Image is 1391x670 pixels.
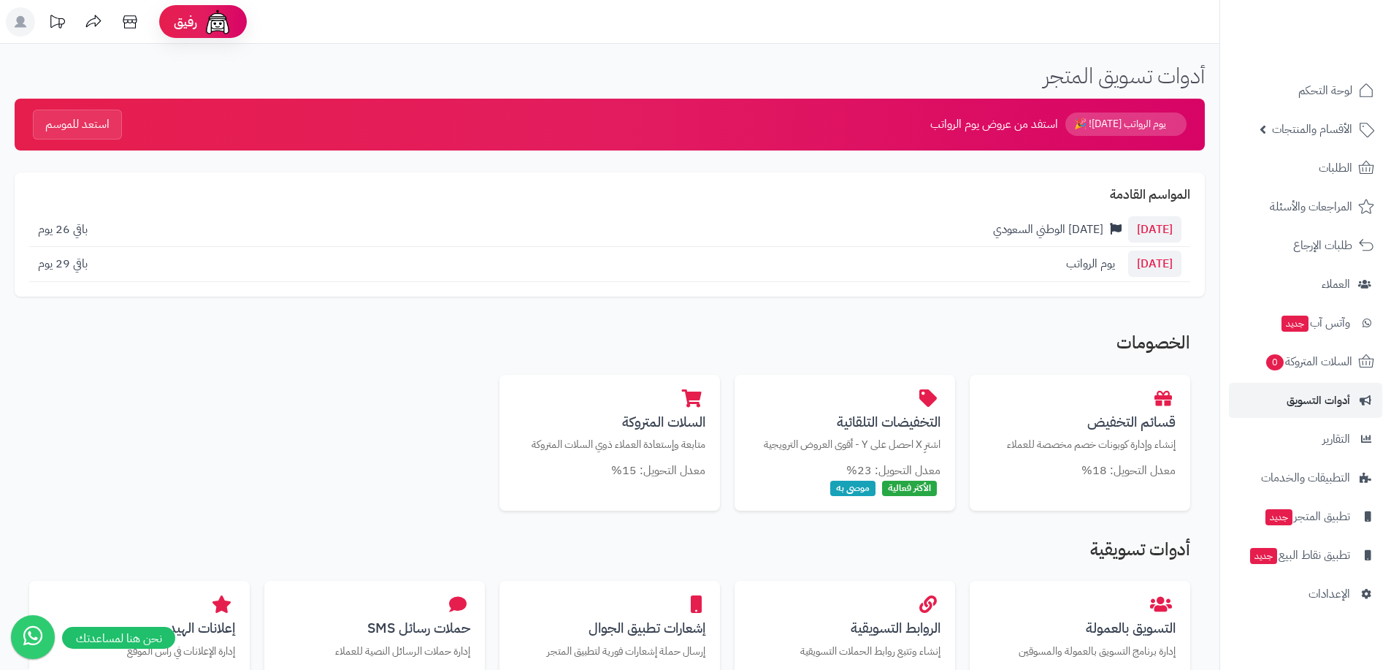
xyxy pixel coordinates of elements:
[514,644,705,659] p: إرسال حملة إشعارات فورية لتطبيق المتجر
[1229,305,1382,340] a: وآتس آبجديد
[1066,255,1115,273] span: يوم الرواتب
[1287,390,1350,411] span: أدوات التسويق
[1265,509,1292,525] span: جديد
[1229,73,1382,108] a: لوحة التحكم
[174,13,197,31] span: رفيق
[33,110,122,140] button: استعد للموسم
[984,644,1176,659] p: إدارة برنامج التسويق بالعمولة والمسوقين
[749,437,940,452] p: اشترِ X احصل على Y - أقوى العروض الترويجية
[38,221,88,238] span: باقي 26 يوم
[203,7,232,37] img: ai-face.png
[279,620,470,636] h3: حملات رسائل SMS
[1266,354,1284,370] span: 0
[1128,251,1181,277] span: [DATE]
[846,462,940,479] small: معدل التحويل: 23%
[279,644,470,659] p: إدارة حملات الرسائل النصية للعملاء
[1065,113,1187,136] span: يوم الرواتب [DATE]! 🎉
[1280,313,1350,333] span: وآتس آب
[1249,545,1350,566] span: تطبيق نقاط البيع
[29,333,1190,359] h2: الخصومات
[1229,189,1382,224] a: المراجعات والأسئلة
[1272,119,1352,140] span: الأقسام والمنتجات
[1308,584,1350,604] span: الإعدادات
[1322,429,1350,449] span: التقارير
[1229,422,1382,457] a: التقارير
[44,644,235,659] p: إدارة الإعلانات في رأس الموقع
[1229,383,1382,418] a: أدوات التسويق
[1292,39,1377,69] img: logo-2.png
[1319,158,1352,178] span: الطلبات
[29,187,1190,202] h2: المواسم القادمة
[1229,344,1382,379] a: السلات المتروكة0
[1322,274,1350,294] span: العملاء
[1229,228,1382,263] a: طلبات الإرجاع
[29,540,1190,566] h2: أدوات تسويقية
[1261,468,1350,488] span: التطبيقات والخدمات
[984,620,1176,636] h3: التسويق بالعمولة
[1265,351,1352,372] span: السلات المتروكة
[984,437,1176,452] p: إنشاء وإدارة كوبونات خصم مخصصة للعملاء
[1264,506,1350,527] span: تطبيق المتجر
[993,221,1103,238] span: [DATE] الوطني السعودي
[830,481,875,496] span: موصى به
[749,414,940,430] h3: التخفيضات التلقائية
[1229,460,1382,495] a: التطبيقات والخدمات
[749,644,940,659] p: إنشاء وتتبع روابط الحملات التسويقية
[1293,235,1352,256] span: طلبات الإرجاع
[882,481,937,496] span: الأكثر فعالية
[1281,316,1308,332] span: جديد
[514,620,705,636] h3: إشعارات تطبيق الجوال
[1250,548,1277,564] span: جديد
[749,620,940,636] h3: الروابط التسويقية
[1298,80,1352,101] span: لوحة التحكم
[499,375,720,495] a: السلات المتروكةمتابعة وإستعادة العملاء ذوي السلات المتروكة معدل التحويل: 15%
[1229,267,1382,302] a: العملاء
[611,462,705,479] small: معدل التحويل: 15%
[1270,197,1352,217] span: المراجعات والأسئلة
[38,255,88,273] span: باقي 29 يوم
[514,414,705,430] h3: السلات المتروكة
[984,414,1176,430] h3: قسائم التخفيض
[735,375,955,511] a: التخفيضات التلقائيةاشترِ X احصل على Y - أقوى العروض الترويجية معدل التحويل: 23% الأكثر فعالية موص...
[1229,499,1382,534] a: تطبيق المتجرجديد
[1229,576,1382,612] a: الإعدادات
[930,116,1058,133] span: استفد من عروض يوم الرواتب
[1229,151,1382,186] a: الطلبات
[514,437,705,452] p: متابعة وإستعادة العملاء ذوي السلات المتروكة
[1229,538,1382,573] a: تطبيق نقاط البيعجديد
[44,620,235,636] h3: إعلانات الهيدر
[39,7,75,40] a: تحديثات المنصة
[970,375,1190,495] a: قسائم التخفيضإنشاء وإدارة كوبونات خصم مخصصة للعملاء معدل التحويل: 18%
[1081,462,1176,479] small: معدل التحويل: 18%
[1128,216,1181,243] span: [DATE]
[1043,64,1205,88] h1: أدوات تسويق المتجر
